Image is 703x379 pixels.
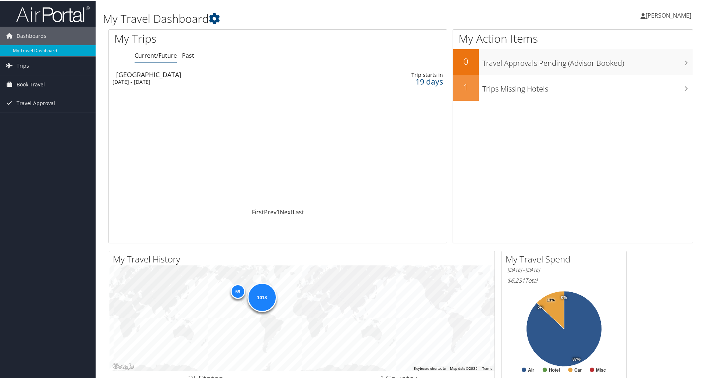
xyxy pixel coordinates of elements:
h2: My Travel History [113,252,495,265]
a: First [252,207,264,215]
text: Hotel [549,367,560,372]
a: Past [182,51,194,59]
img: airportal-logo.png [16,5,90,22]
a: Terms (opens in new tab) [482,366,492,370]
div: 19 days [368,78,443,84]
div: Trip starts in [368,71,443,78]
span: Book Travel [17,75,45,93]
a: 1 [276,207,280,215]
tspan: 13% [547,297,555,302]
div: [GEOGRAPHIC_DATA] [116,71,326,77]
span: Travel Approval [17,93,55,112]
a: [PERSON_NAME] [640,4,699,26]
h6: [DATE] - [DATE] [507,266,621,273]
h3: Trips Missing Hotels [482,79,693,93]
text: Misc [596,367,606,372]
tspan: 87% [572,357,581,361]
div: [DATE] - [DATE] [113,78,322,85]
a: 0Travel Approvals Pending (Advisor Booked) [453,49,693,74]
span: Dashboards [17,26,46,44]
button: Keyboard shortcuts [414,365,446,371]
tspan: 0% [538,305,543,309]
span: [PERSON_NAME] [646,11,691,19]
div: 59 [231,283,245,298]
h2: My Travel Spend [506,252,626,265]
a: Prev [264,207,276,215]
text: Air [528,367,534,372]
h3: Travel Approvals Pending (Advisor Booked) [482,54,693,68]
tspan: 0% [561,295,567,299]
h1: My Travel Dashboard [103,10,500,26]
span: Trips [17,56,29,74]
a: 1Trips Missing Hotels [453,74,693,100]
a: Open this area in Google Maps (opens a new window) [111,361,135,371]
h1: My Action Items [453,30,693,46]
h2: 0 [453,54,479,67]
img: Google [111,361,135,371]
a: Current/Future [135,51,177,59]
a: Next [280,207,293,215]
span: Map data ©2025 [450,366,478,370]
h2: 1 [453,80,479,93]
span: $6,231 [507,276,525,284]
h1: My Trips [114,30,300,46]
a: Last [293,207,304,215]
h6: Total [507,276,621,284]
text: Car [574,367,582,372]
div: 1018 [247,282,277,311]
